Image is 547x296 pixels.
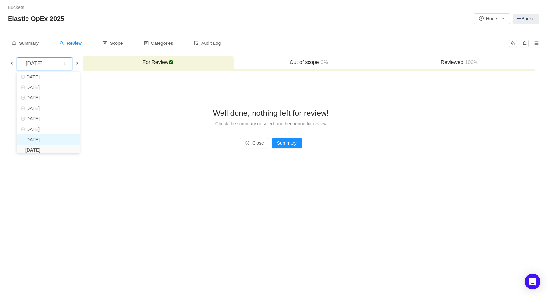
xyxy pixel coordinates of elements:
i: icon: home [12,41,16,45]
button: icon: safetyClose [240,138,269,148]
i: icon: search [60,41,64,45]
i: icon: calendar [64,62,68,66]
span: 0% [319,60,328,65]
span: Summary [12,41,39,46]
span: Categories [144,41,173,46]
li: [DATE] [17,134,80,145]
i: icon: safety [21,75,25,79]
span: Elastic OpEx 2025 [8,13,68,24]
span: Audit Log [194,41,221,46]
li: [DATE] [17,124,80,134]
i: icon: safety [21,116,25,121]
li: [DATE] [17,93,80,103]
i: icon: control [103,41,107,45]
button: Summary [272,138,302,148]
h3: Reviewed [387,59,532,66]
button: icon: team [509,40,517,47]
li: [DATE] [17,103,80,113]
a: Buckets [8,5,24,10]
i: icon: safety [21,96,25,100]
a: Bucket [513,14,539,24]
span: checked [168,60,174,65]
span: 100% [463,60,478,65]
li: [DATE] [17,113,80,124]
li: [DATE] [17,145,80,155]
li: [DATE] [17,72,80,82]
i: icon: safety [21,85,25,90]
div: [DATE] [21,58,49,70]
div: Well done, nothing left for review! [17,106,524,120]
i: icon: audit [194,41,199,45]
h3: Out of scope [237,59,381,66]
span: Scope [103,41,123,46]
div: Check the summary or select another period for review [17,120,524,127]
span: Review [60,41,82,46]
div: Open Intercom Messenger [525,274,540,289]
h3: For Review [86,59,230,66]
li: [DATE] [17,82,80,93]
i: icon: safety [21,127,25,131]
a: Summary [272,140,302,146]
i: icon: safety [21,106,25,111]
i: icon: profile [144,41,149,45]
button: icon: bell [521,40,529,47]
button: icon: menu [533,40,540,47]
button: icon: clock-circleHoursicon: down [474,13,510,24]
